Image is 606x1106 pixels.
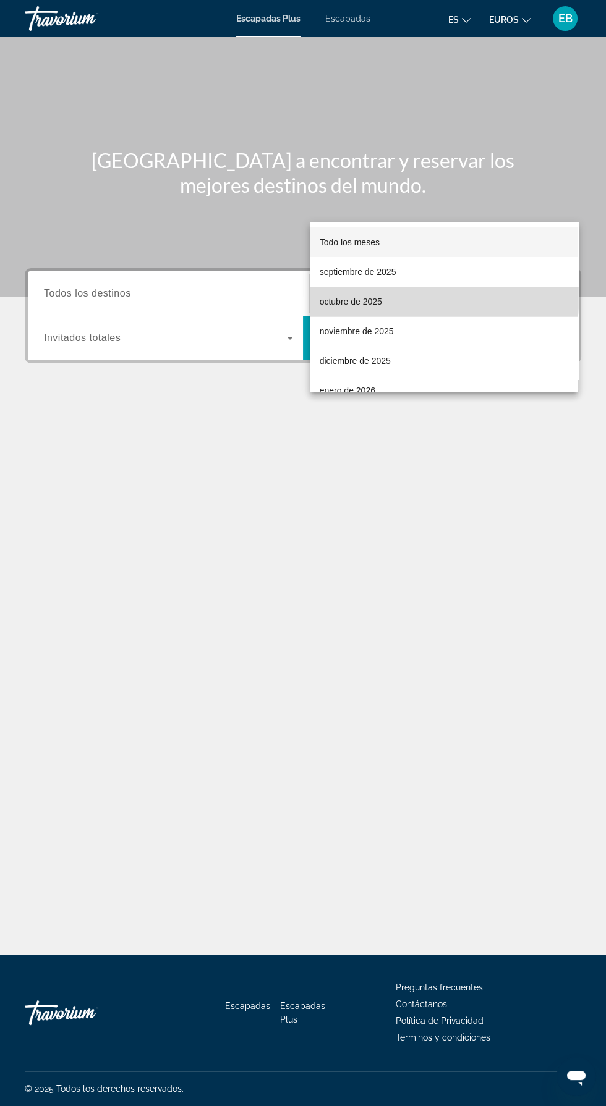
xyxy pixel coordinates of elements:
font: septiembre de 2025 [320,267,396,277]
font: enero de 2026 [320,386,375,395]
font: diciembre de 2025 [320,356,391,366]
font: Todo los meses [320,237,380,247]
font: noviembre de 2025 [320,326,394,336]
font: octubre de 2025 [320,297,382,306]
iframe: Botón para iniciar la ventana de mensajería [557,1057,596,1096]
